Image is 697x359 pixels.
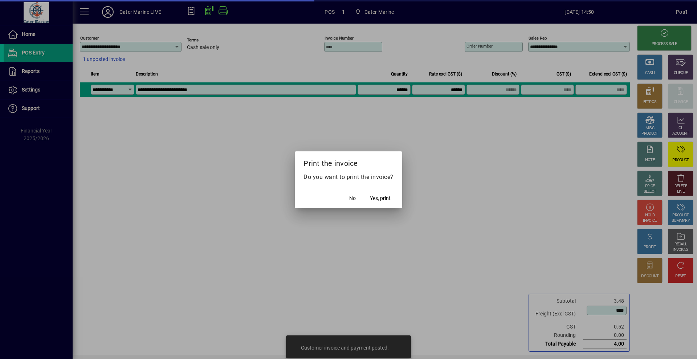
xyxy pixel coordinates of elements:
[370,195,391,202] span: Yes, print
[349,195,356,202] span: No
[295,151,402,172] h2: Print the invoice
[341,192,364,205] button: No
[303,173,394,181] p: Do you want to print the invoice?
[367,192,394,205] button: Yes, print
